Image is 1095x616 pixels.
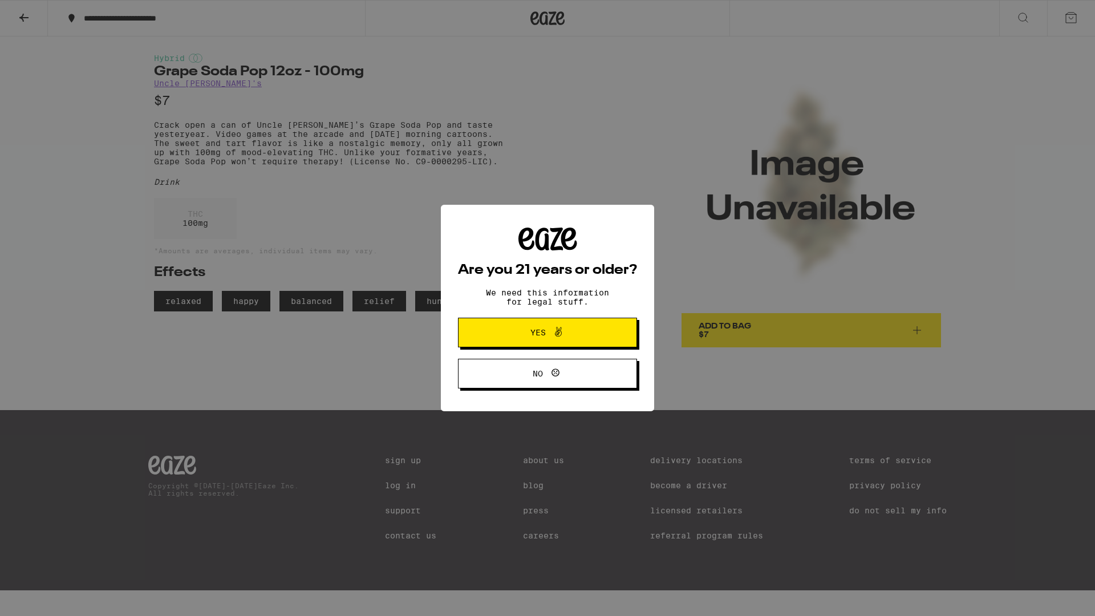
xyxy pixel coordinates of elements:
button: Yes [458,318,637,347]
button: No [458,359,637,388]
p: We need this information for legal stuff. [476,288,619,306]
h2: Are you 21 years or older? [458,264,637,277]
span: No [533,370,543,378]
span: Yes [530,329,546,337]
